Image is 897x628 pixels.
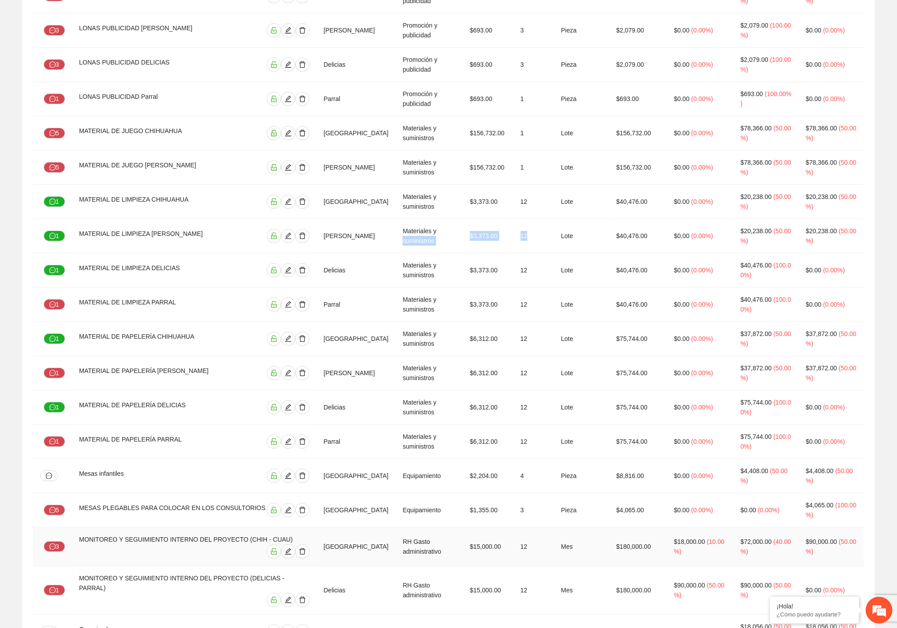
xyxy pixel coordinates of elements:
span: $0.00 [674,438,689,445]
td: Lote [554,356,609,390]
span: unlock [267,27,281,34]
span: unlock [267,267,281,274]
td: $6,312.00 [463,356,514,390]
span: edit [281,369,295,377]
span: ( 0.00% ) [691,130,713,137]
td: $75,744.00 [609,322,667,356]
span: $0.00 [674,130,689,137]
button: edit [281,263,295,277]
td: Parral [317,288,396,322]
span: message [49,336,56,343]
span: $78,366.00 [741,159,772,166]
button: edit [281,503,295,517]
span: $0.00 [674,27,689,34]
div: MATERIAL DE LIMPIEZA [PERSON_NAME] [79,229,235,243]
span: $0.00 [674,369,689,377]
span: unlock [267,130,281,137]
span: $0.00 [674,301,689,308]
button: message [40,470,58,481]
textarea: Escriba su mensaje y pulse “Intro” [4,243,170,274]
td: Pieza [554,82,609,116]
span: edit [281,404,295,411]
button: unlock [267,469,281,483]
span: $37,872.00 [741,365,772,372]
button: message1 [44,333,65,344]
span: $0.00 [674,267,689,274]
button: message3 [44,25,65,36]
td: $156,732.00 [463,150,514,185]
div: MATERIAL DE PAPELERÍA CHIHUAHUA [79,332,231,346]
span: $2,079.00 [741,22,768,29]
button: delete [295,194,310,209]
button: message1 [44,299,65,310]
span: message [49,370,56,377]
span: delete [296,506,309,514]
span: delete [296,164,309,171]
td: $156,732.00 [463,116,514,150]
button: delete [295,434,310,449]
div: LONAS PUBLICIDAD Parral [79,92,212,106]
span: unlock [267,335,281,342]
span: delete [296,267,309,274]
button: unlock [267,194,281,209]
span: $0.00 [806,404,821,411]
button: edit [281,57,295,72]
div: MATERIAL DE JUEGO [PERSON_NAME] [79,160,232,174]
div: MATERIAL DE LIMPIEZA PARRAL [79,297,221,312]
td: Pieza [554,13,609,48]
button: unlock [267,434,281,449]
td: Materiales y suministros [395,288,463,322]
span: unlock [267,596,281,604]
span: ( 50.00% ) [741,125,791,142]
span: ( 100.00% ) [741,56,791,73]
span: ( 0.00% ) [823,61,845,68]
span: ( 0.00% ) [691,198,713,205]
span: $0.00 [674,404,689,411]
span: edit [281,61,295,68]
td: 12 [514,185,554,219]
button: delete [295,263,310,277]
td: $6,312.00 [463,425,514,459]
span: ( 0.00% ) [823,301,845,308]
span: ( 0.00% ) [691,164,713,171]
span: ( 100.00% ) [741,90,791,107]
button: message3 [44,541,65,552]
span: message [46,473,52,479]
td: $693.00 [609,82,667,116]
span: message [49,543,56,551]
button: delete [295,469,310,483]
span: ( 0.00% ) [823,27,845,34]
span: ( 50.00% ) [741,365,791,381]
td: Lote [554,322,609,356]
td: $40,476.00 [609,288,667,322]
span: ( 0.00% ) [823,404,845,411]
span: $0.00 [674,61,689,68]
button: delete [295,23,310,37]
span: $0.00 [674,335,689,342]
span: ( 50.00% ) [741,227,791,244]
button: unlock [267,366,281,380]
span: delete [296,404,309,411]
button: unlock [267,126,281,140]
td: Lote [554,425,609,459]
span: $0.00 [674,164,689,171]
span: ( 0.00% ) [691,404,713,411]
span: ( 100.00% ) [741,22,791,39]
td: Materiales y suministros [395,390,463,425]
span: message [49,233,56,240]
span: message [49,507,56,514]
td: $693.00 [463,48,514,82]
span: $0.00 [806,61,821,68]
button: unlock [267,593,281,607]
span: edit [281,438,295,445]
span: $0.00 [674,232,689,239]
span: edit [281,95,295,102]
span: edit [281,164,295,171]
td: Pieza [554,48,609,82]
button: delete [295,92,310,106]
span: message [49,587,56,594]
span: delete [296,198,309,205]
span: message [49,130,56,137]
td: 3 [514,13,554,48]
span: $0.00 [674,198,689,205]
